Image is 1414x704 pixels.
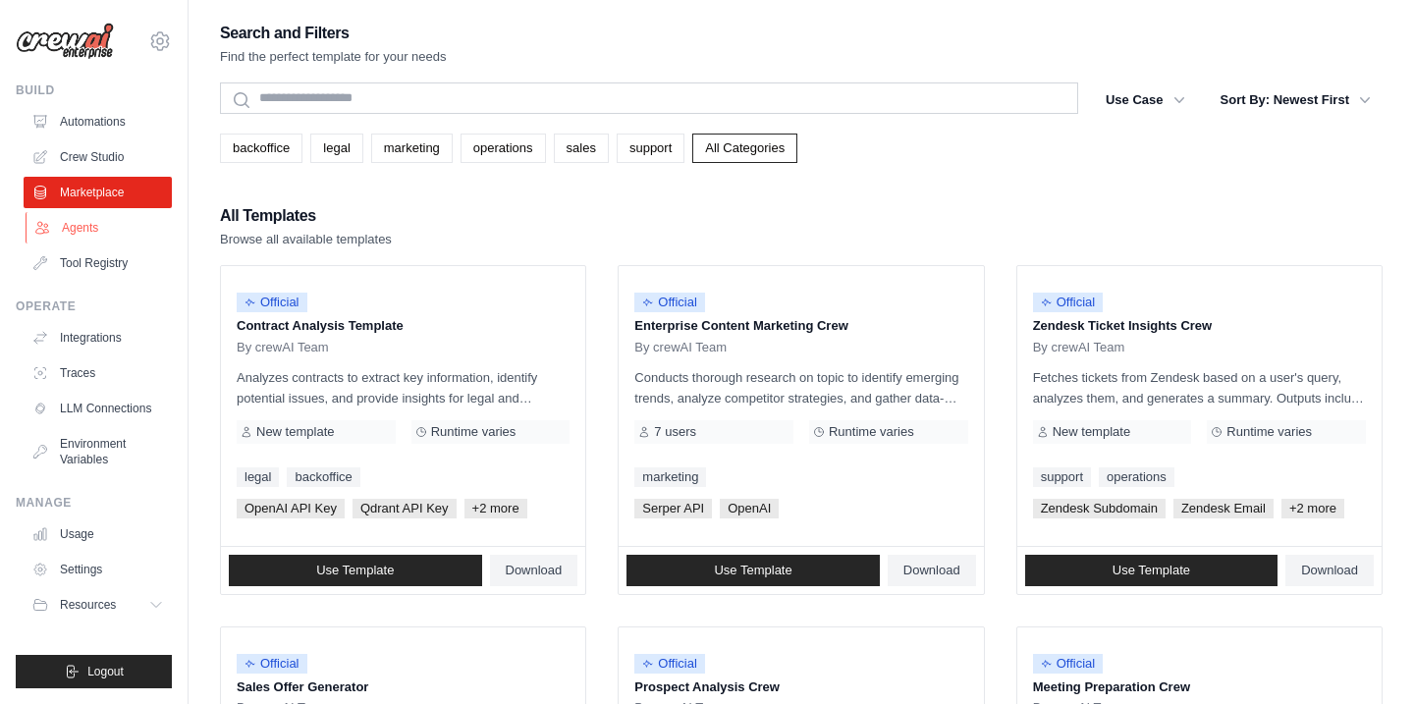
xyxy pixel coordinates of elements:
a: Agents [26,212,174,244]
span: Logout [87,664,124,679]
a: backoffice [287,467,359,487]
a: Crew Studio [24,141,172,173]
a: Use Template [229,555,482,586]
span: Use Template [1113,563,1190,578]
span: Resources [60,597,116,613]
a: support [617,134,684,163]
span: Runtime varies [829,424,914,440]
span: 7 users [654,424,696,440]
button: Use Case [1094,82,1197,118]
span: By crewAI Team [237,340,329,355]
a: marketing [371,134,453,163]
p: Contract Analysis Template [237,316,570,336]
p: Conducts thorough research on topic to identify emerging trends, analyze competitor strategies, a... [634,367,967,408]
span: Official [1033,293,1104,312]
span: Runtime varies [431,424,517,440]
span: +2 more [464,499,527,518]
span: Official [1033,654,1104,674]
span: Official [237,293,307,312]
span: +2 more [1281,499,1344,518]
span: New template [256,424,334,440]
span: Use Template [714,563,791,578]
span: New template [1053,424,1130,440]
img: Logo [16,23,114,60]
span: Use Template [316,563,394,578]
span: Runtime varies [1226,424,1312,440]
p: Meeting Preparation Crew [1033,677,1366,697]
button: Logout [16,655,172,688]
p: Zendesk Ticket Insights Crew [1033,316,1366,336]
a: Tool Registry [24,247,172,279]
p: Fetches tickets from Zendesk based on a user's query, analyzes them, and generates a summary. Out... [1033,367,1366,408]
span: Official [634,654,705,674]
button: Sort By: Newest First [1209,82,1383,118]
a: Settings [24,554,172,585]
span: OpenAI API Key [237,499,345,518]
a: sales [554,134,609,163]
span: OpenAI [720,499,779,518]
a: legal [237,467,279,487]
a: Use Template [1025,555,1278,586]
div: Build [16,82,172,98]
a: Download [888,555,976,586]
div: Manage [16,495,172,511]
h2: All Templates [220,202,392,230]
a: legal [310,134,362,163]
a: marketing [634,467,706,487]
a: Automations [24,106,172,137]
a: support [1033,467,1091,487]
p: Analyzes contracts to extract key information, identify potential issues, and provide insights fo... [237,367,570,408]
h2: Search and Filters [220,20,447,47]
span: Download [1301,563,1358,578]
a: Marketplace [24,177,172,208]
p: Browse all available templates [220,230,392,249]
span: Zendesk Subdomain [1033,499,1166,518]
a: operations [461,134,546,163]
span: By crewAI Team [634,340,727,355]
p: Prospect Analysis Crew [634,677,967,697]
span: Serper API [634,499,712,518]
a: All Categories [692,134,797,163]
a: Integrations [24,322,172,353]
span: Official [237,654,307,674]
p: Sales Offer Generator [237,677,570,697]
span: Zendesk Email [1173,499,1274,518]
p: Enterprise Content Marketing Crew [634,316,967,336]
a: operations [1099,467,1174,487]
a: backoffice [220,134,302,163]
div: Operate [16,298,172,314]
a: Environment Variables [24,428,172,475]
span: By crewAI Team [1033,340,1125,355]
span: Download [903,563,960,578]
a: Usage [24,518,172,550]
p: Find the perfect template for your needs [220,47,447,67]
a: Download [1285,555,1374,586]
span: Download [506,563,563,578]
a: Download [490,555,578,586]
a: LLM Connections [24,393,172,424]
button: Resources [24,589,172,621]
a: Use Template [626,555,880,586]
span: Qdrant API Key [353,499,457,518]
a: Traces [24,357,172,389]
span: Official [634,293,705,312]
